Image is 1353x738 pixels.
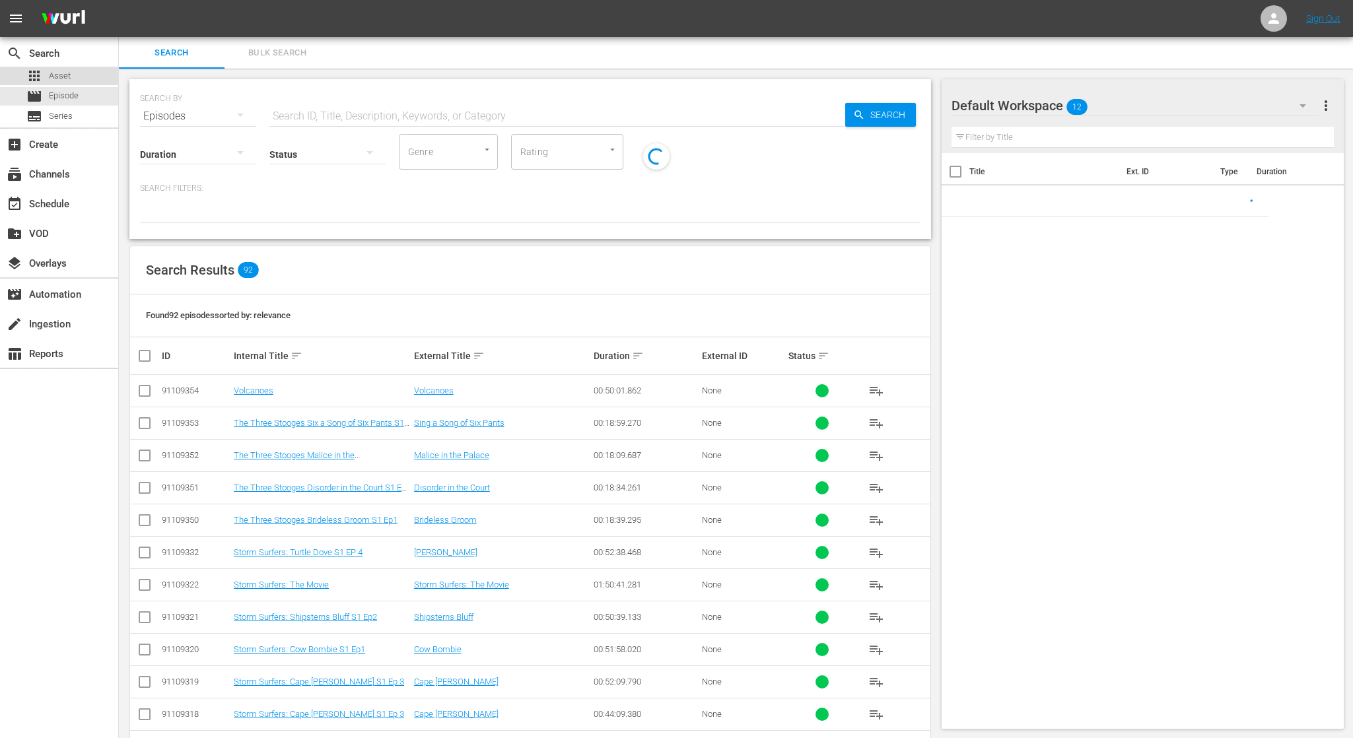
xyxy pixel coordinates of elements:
[414,580,509,589] a: Storm Surfers: The Movie
[162,709,230,719] div: 91109318
[868,642,884,657] span: playlist_add
[414,386,454,395] a: Volcanoes
[162,580,230,589] div: 91109322
[868,415,884,431] span: playlist_add
[162,418,230,428] div: 91109353
[702,515,784,525] div: None
[146,310,291,320] span: Found 92 episodes sorted by: relevance
[594,547,698,557] div: 00:52:38.468
[7,346,22,362] span: Reports
[8,11,24,26] span: menu
[594,644,698,654] div: 00:51:58.020
[26,108,42,124] span: Series
[127,46,217,61] span: Search
[162,515,230,525] div: 91109350
[473,350,485,362] span: sort
[594,709,698,719] div: 00:44:09.380
[860,666,892,698] button: playlist_add
[234,612,377,622] a: Storm Surfers: Shipsterns Bluff S1 Ep2
[414,450,489,460] a: Malice in the Palace
[234,580,329,589] a: Storm Surfers: The Movie
[868,383,884,399] span: playlist_add
[234,418,409,438] a: The Three Stooges Six a Song of Six Pants S1 Ep 4
[7,196,22,212] span: Schedule
[49,69,71,83] span: Asset
[868,545,884,560] span: playlist_add
[162,612,230,622] div: 91109321
[26,88,42,104] span: Episode
[162,677,230,687] div: 91109319
[860,407,892,439] button: playlist_add
[234,644,365,654] a: Storm Surfers: Cow Bombie S1 Ep1
[234,483,407,502] a: The Three Stooges Disorder in the Court S1 Ep 2
[868,448,884,463] span: playlist_add
[702,644,784,654] div: None
[140,98,256,135] div: Episodes
[1066,93,1088,121] span: 12
[1318,90,1334,121] button: more_vert
[7,286,22,302] span: Automation
[234,547,363,557] a: Storm Surfers: Turtle Dove S1 EP 4
[1318,98,1334,114] span: more_vert
[868,480,884,496] span: playlist_add
[7,46,22,61] span: Search
[868,512,884,528] span: playlist_add
[234,386,273,395] a: Volcanoes
[414,547,477,557] a: [PERSON_NAME]
[162,483,230,492] div: 91109351
[7,137,22,152] span: Create
[594,580,698,589] div: 01:50:41.281
[49,110,73,123] span: Series
[162,547,230,557] div: 91109332
[481,143,493,156] button: Open
[860,440,892,471] button: playlist_add
[702,677,784,687] div: None
[702,386,784,395] div: None
[606,143,619,156] button: Open
[865,103,916,127] span: Search
[860,375,892,407] button: playlist_add
[7,226,22,242] span: VOD
[1249,153,1328,190] th: Duration
[702,351,784,361] div: External ID
[845,103,916,127] button: Search
[7,316,22,332] span: Ingestion
[969,153,1119,190] th: Title
[414,677,499,687] a: Cape [PERSON_NAME]
[49,89,79,102] span: Episode
[146,262,234,278] span: Search Results
[860,569,892,601] button: playlist_add
[162,351,230,361] div: ID
[594,450,698,460] div: 00:18:09.687
[594,612,698,622] div: 00:50:39.133
[162,644,230,654] div: 91109320
[234,709,404,719] a: Storm Surfers: Cape [PERSON_NAME] S1 Ep 3
[868,706,884,722] span: playlist_add
[952,87,1319,124] div: Default Workspace
[860,698,892,730] button: playlist_add
[702,418,784,428] div: None
[1306,13,1340,24] a: Sign Out
[414,612,473,622] a: Shipsterns Bluff
[702,580,784,589] div: None
[702,483,784,492] div: None
[860,472,892,504] button: playlist_add
[162,386,230,395] div: 91109354
[234,515,398,525] a: The Three Stooges Brideless Groom S1 Ep1
[26,68,42,84] span: Asset
[594,386,698,395] div: 00:50:01.862
[860,601,892,633] button: playlist_add
[1212,153,1249,190] th: Type
[860,504,892,536] button: playlist_add
[702,547,784,557] div: None
[414,644,462,654] a: Cow Bombie
[414,418,504,428] a: Sing a Song of Six Pants
[860,634,892,665] button: playlist_add
[868,609,884,625] span: playlist_add
[234,450,360,470] a: The Three Stooges Malice in the [GEOGRAPHIC_DATA] Ep 3
[702,709,784,719] div: None
[234,348,410,364] div: Internal Title
[7,166,22,182] span: Channels
[632,350,644,362] span: sort
[1119,153,1213,190] th: Ext. ID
